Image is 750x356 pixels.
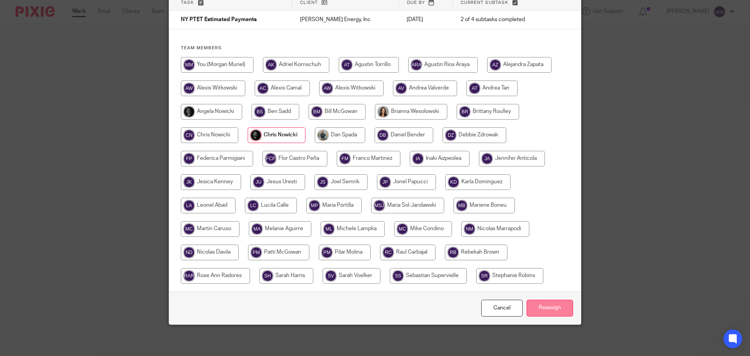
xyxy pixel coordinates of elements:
[407,0,425,5] span: Due by
[300,16,391,23] p: [PERSON_NAME] Energy, Inc
[481,300,523,317] a: Close this dialog window
[181,17,257,23] span: NY PTET Estimated Payments
[181,0,194,5] span: Task
[453,11,552,29] td: 2 of 4 subtasks completed
[300,0,318,5] span: Client
[461,0,509,5] span: Current subtask
[181,45,569,51] h4: Team members
[407,16,445,23] p: [DATE]
[527,300,573,317] input: Reassign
